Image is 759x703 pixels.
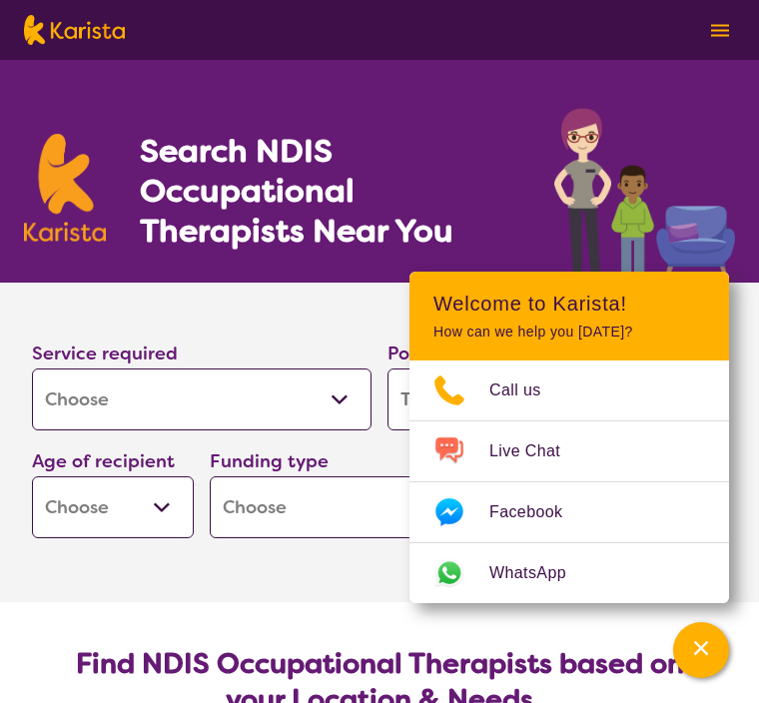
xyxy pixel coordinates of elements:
[489,497,586,527] span: Facebook
[554,108,735,283] img: occupational-therapy
[673,622,729,678] button: Channel Menu
[409,360,729,603] ul: Choose channel
[387,342,561,365] label: Postcode or Suburb
[140,131,520,251] h1: Search NDIS Occupational Therapists Near You
[433,292,705,316] h2: Welcome to Karista!
[489,375,565,405] span: Call us
[210,449,329,473] label: Funding type
[489,558,590,588] span: WhatsApp
[387,368,727,430] input: Type
[32,342,178,365] label: Service required
[24,15,125,45] img: Karista logo
[409,543,729,603] a: Web link opens in a new tab.
[409,272,729,603] div: Channel Menu
[24,134,106,242] img: Karista logo
[433,324,705,341] p: How can we help you [DATE]?
[32,449,175,473] label: Age of recipient
[489,436,584,466] span: Live Chat
[711,24,729,37] img: menu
